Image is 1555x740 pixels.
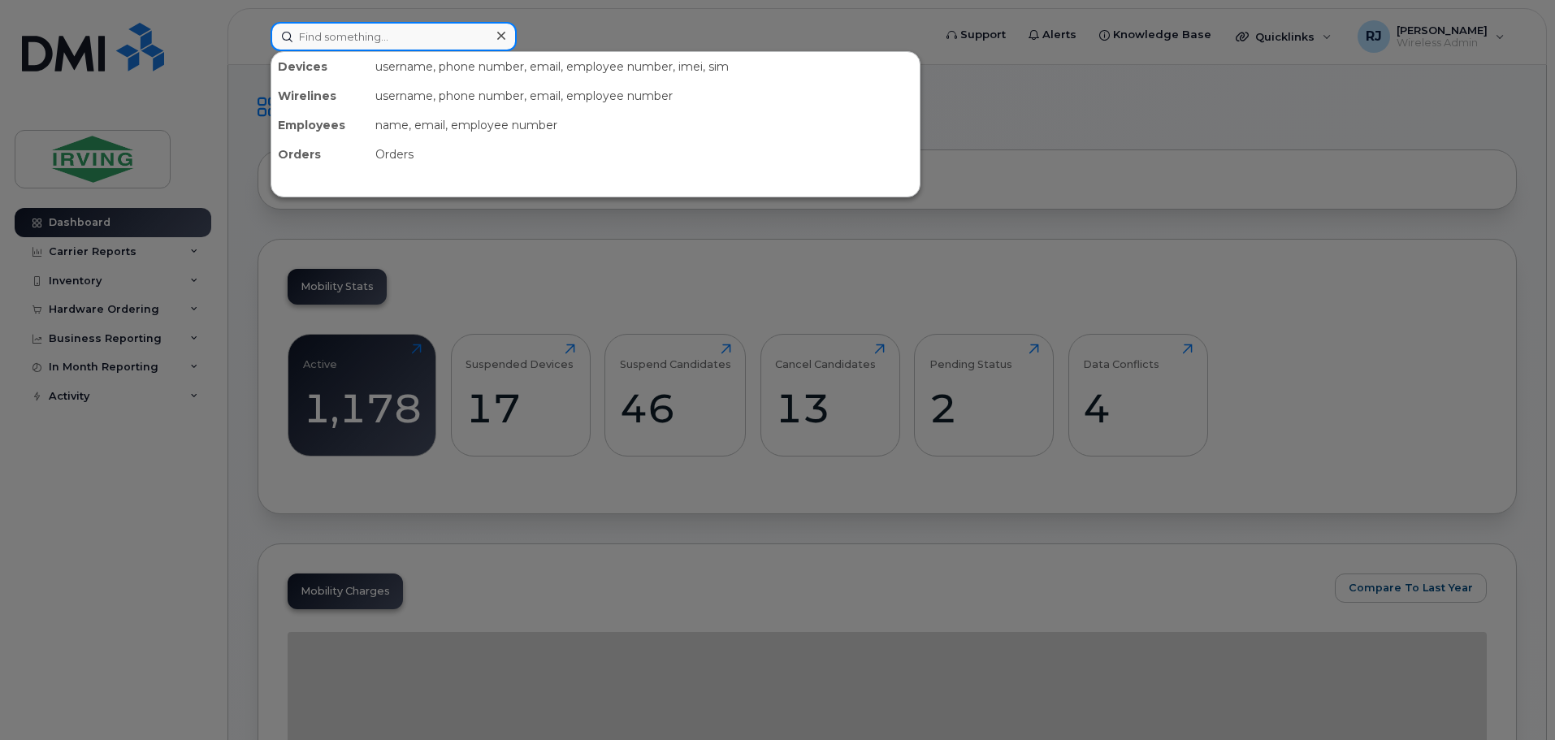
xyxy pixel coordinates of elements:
[271,140,369,169] div: Orders
[369,81,920,110] div: username, phone number, email, employee number
[271,110,369,140] div: Employees
[271,81,369,110] div: Wirelines
[271,52,369,81] div: Devices
[369,52,920,81] div: username, phone number, email, employee number, imei, sim
[369,110,920,140] div: name, email, employee number
[369,140,920,169] div: Orders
